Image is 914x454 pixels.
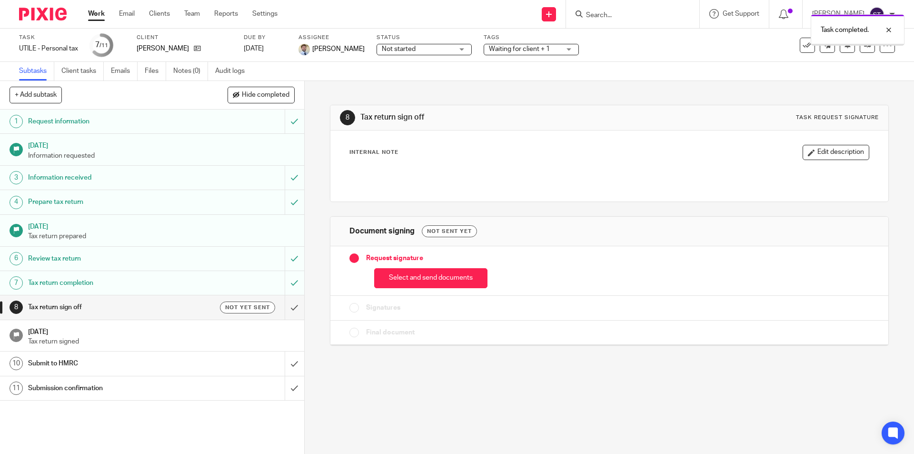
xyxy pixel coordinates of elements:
[28,232,295,241] p: Tax return prepared
[10,196,23,209] div: 4
[28,300,193,314] h1: Tax return sign off
[366,253,423,263] span: Request signature
[19,44,78,53] div: UTILE - Personal tax
[61,62,104,81] a: Client tasks
[28,252,193,266] h1: Review tax return
[28,356,193,371] h1: Submit to HMRC
[19,8,67,20] img: Pixie
[184,9,200,19] a: Team
[803,145,869,160] button: Edit description
[145,62,166,81] a: Files
[28,276,193,290] h1: Tax return completion
[242,91,289,99] span: Hide completed
[298,44,310,55] img: 1693835698283.jfif
[19,34,78,41] label: Task
[489,46,550,52] span: Waiting for client + 1
[28,139,295,151] h1: [DATE]
[28,381,193,395] h1: Submission confirmation
[869,7,884,22] img: svg%3E
[10,171,23,184] div: 3
[349,149,398,156] p: Internal Note
[796,114,879,121] div: Task request signature
[214,9,238,19] a: Reports
[312,44,365,54] span: [PERSON_NAME]
[28,171,193,185] h1: Information received
[28,195,193,209] h1: Prepare tax return
[10,301,23,314] div: 8
[28,114,193,129] h1: Request information
[10,115,23,128] div: 1
[340,110,355,125] div: 8
[228,87,295,103] button: Hide completed
[821,25,869,35] p: Task completed.
[366,328,415,337] span: Final document
[298,34,365,41] label: Assignee
[10,252,23,265] div: 6
[137,34,232,41] label: Client
[149,9,170,19] a: Clients
[366,303,400,313] span: Signatures
[10,87,62,103] button: + Add subtask
[119,9,135,19] a: Email
[111,62,138,81] a: Emails
[244,45,264,52] span: [DATE]
[360,112,630,122] h1: Tax return sign off
[10,357,23,370] div: 10
[244,34,287,41] label: Due by
[173,62,208,81] a: Notes (0)
[99,43,108,48] small: /11
[28,151,295,161] p: Information requested
[19,62,54,81] a: Subtasks
[10,382,23,395] div: 11
[377,34,472,41] label: Status
[28,325,295,337] h1: [DATE]
[215,62,252,81] a: Audit logs
[252,9,278,19] a: Settings
[137,44,189,53] p: [PERSON_NAME]
[28,337,295,346] p: Tax return signed
[349,226,415,236] h1: Document signing
[225,303,270,312] span: Not yet sent
[88,9,105,19] a: Work
[95,40,108,50] div: 7
[374,268,487,289] button: Select and send documents
[382,46,416,52] span: Not started
[422,225,477,237] div: Not sent yet
[28,220,295,232] h1: [DATE]
[10,276,23,290] div: 7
